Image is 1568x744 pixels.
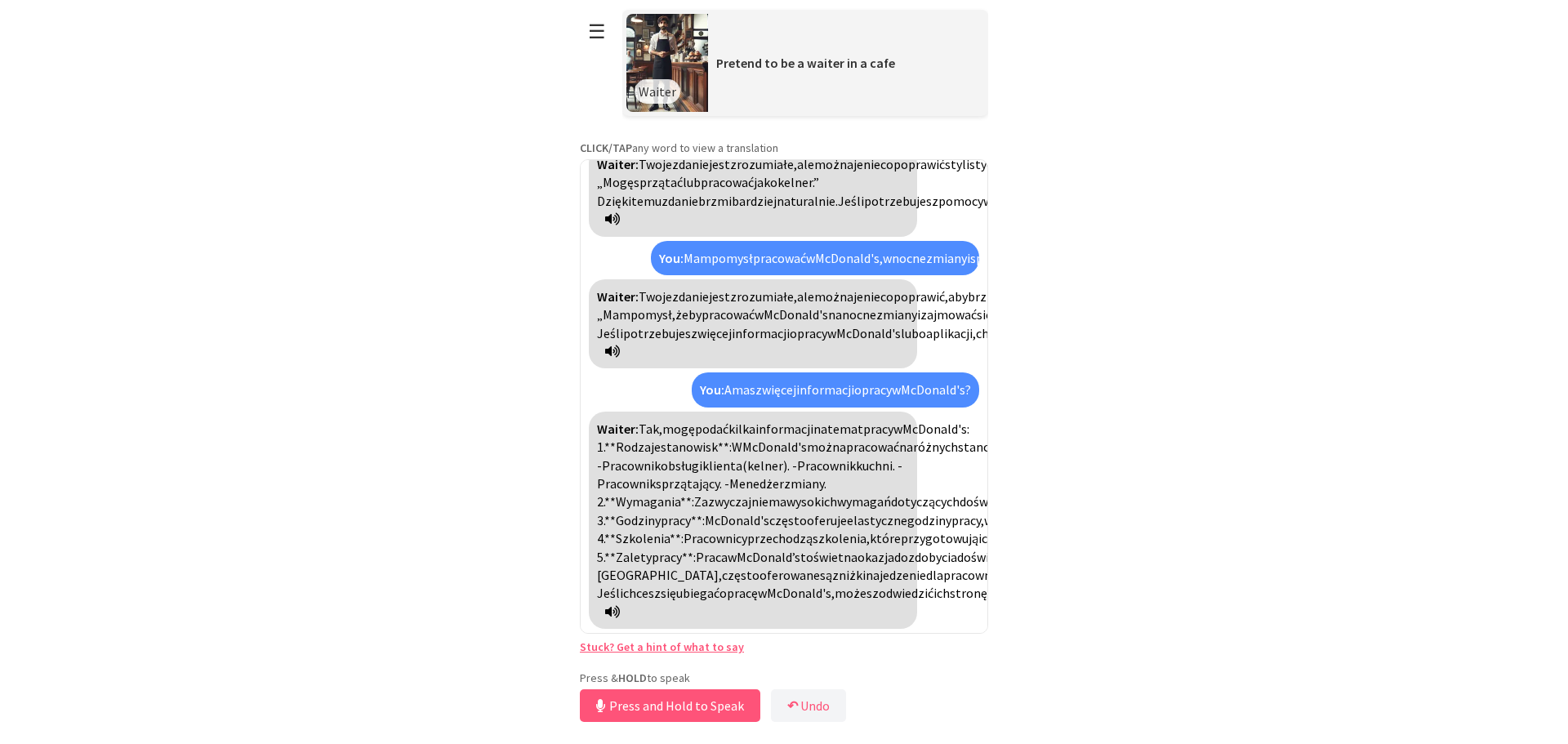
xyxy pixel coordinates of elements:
[892,250,926,266] span: nocne
[602,457,661,474] span: Pracownik
[977,306,992,323] span: się
[938,193,983,209] span: pomocy
[893,421,902,437] span: w
[580,639,744,654] a: Stuck? Get a hint of what to say
[827,325,836,341] span: w
[675,306,702,323] span: żeby
[730,288,797,305] span: zrozumiałe,
[853,288,863,305] span: je
[863,288,893,305] span: nieco
[661,439,732,455] span: stanowisk**:
[695,421,728,437] span: podać
[842,306,876,323] span: nocne
[696,549,728,565] span: Praca
[951,512,984,528] span: pracy,
[727,585,758,601] span: pracę
[901,325,919,341] span: lub
[796,381,854,398] span: informacji
[866,567,880,583] span: na
[630,306,675,323] span: pomysł,
[580,670,988,685] p: Press & to speak
[747,530,813,546] span: przechodzą
[777,193,838,209] span: naturalnie.
[797,288,814,305] span: ale
[908,549,957,565] span: zdobycia
[724,475,729,492] span: -
[768,493,786,510] span: ma
[580,689,760,722] button: Press and Hold to Speak
[701,174,754,190] span: pracować
[976,325,1018,341] span: chętnie
[702,306,755,323] span: pracować
[863,156,893,172] span: nieco
[764,306,828,323] span: McDonald's
[978,530,995,546] span: ich
[759,567,820,583] span: oferowane
[806,250,815,266] span: w
[846,439,899,455] span: pracować
[835,585,879,601] span: możesz
[919,325,926,341] span: o
[661,193,698,209] span: zdanie
[683,174,701,190] span: lub
[580,140,988,155] p: any word to view a translation
[853,156,863,172] span: je
[732,381,762,398] span: masz
[815,250,883,266] span: McDonald's,
[597,567,722,583] span: [GEOGRAPHIC_DATA],
[917,306,920,323] span: i
[700,381,724,398] strong: You:
[786,493,837,510] span: wysokich
[684,250,711,266] span: Mam
[597,174,819,208] span: kelner.” Dzięki
[769,512,807,528] span: często
[684,530,747,546] span: Pracownicy
[722,567,759,583] span: często
[792,457,797,474] span: -
[755,306,764,323] span: w
[737,549,800,565] span: McDonald’s
[702,457,742,474] span: klienta
[716,55,895,71] span: Pretend to be a waiter in a cafe
[755,421,813,437] span: informacji
[950,585,987,601] span: stronę
[983,193,992,209] span: w
[732,439,742,455] span: W
[797,457,856,474] span: Pracownik
[879,585,933,601] span: odwiedzić
[728,421,755,437] span: kilka
[597,475,826,510] span: zmiany. 2.
[837,493,891,510] span: wymagań
[694,493,751,510] span: Zazwyczaj
[967,250,970,266] span: i
[580,140,632,155] strong: CLICK/TAP
[597,306,1071,341] span: sprzątaniem.” Jeśli
[751,493,768,510] span: nie
[820,567,832,583] span: są
[891,493,960,510] span: dotyczących
[832,567,866,583] span: zniżki
[639,288,672,305] span: Twoje
[597,457,602,474] span: -
[742,457,790,474] span: (kelner).
[618,670,647,685] strong: HOLD
[709,288,730,305] span: jest
[787,697,798,714] b: ↶
[901,530,978,546] span: przygotowują
[828,306,842,323] span: na
[984,512,993,528] span: w
[898,457,902,474] span: -
[597,421,639,437] strong: Waiter:
[697,325,732,341] span: więcej
[754,174,777,190] span: jako
[926,325,976,341] span: aplikacji,
[672,288,709,305] span: zdanie
[623,585,661,601] span: chcesz
[892,381,901,398] span: w
[719,585,727,601] span: o
[862,381,892,398] span: pracy
[876,306,917,323] span: zmiany
[807,512,847,528] span: oferuje
[711,250,753,266] span: pomysł
[597,567,1019,601] span: pracowników. Jeśli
